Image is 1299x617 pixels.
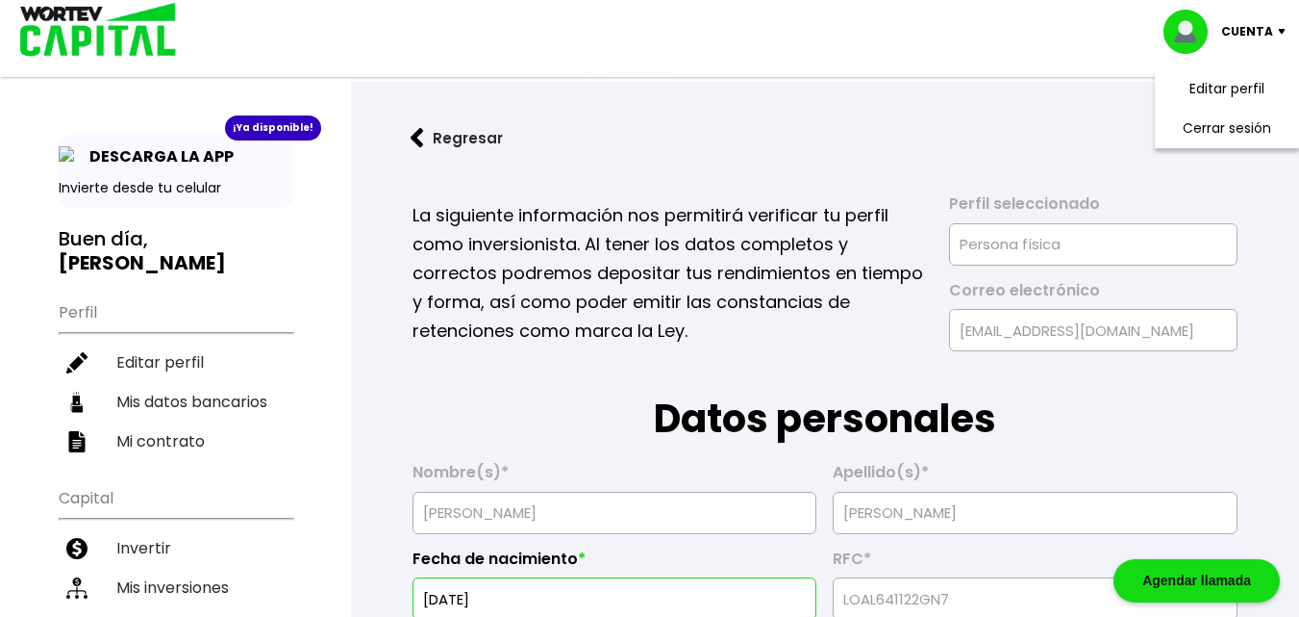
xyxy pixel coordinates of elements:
[59,227,292,275] h3: Buen día,
[66,578,87,599] img: inversiones-icon.6695dc30.svg
[412,351,1237,448] h1: Datos personales
[59,382,292,422] a: Mis datos bancarios
[66,392,87,413] img: datos-icon.10cf9172.svg
[949,281,1237,310] label: Correo electrónico
[1189,79,1264,99] a: Editar perfil
[59,568,292,607] a: Mis inversiones
[59,178,292,198] p: Invierte desde tu celular
[1221,17,1273,46] p: Cuenta
[66,352,87,373] img: editar-icon.952d3147.svg
[411,128,424,148] img: flecha izquierda
[225,116,321,141] div: ¡Ya disponible!
[59,528,292,568] a: Invertir
[1273,29,1299,35] img: icon-down
[949,194,1237,223] label: Perfil seleccionado
[833,550,1237,578] label: RFC
[59,249,226,276] b: [PERSON_NAME]
[382,113,532,164] button: Regresar
[59,343,292,382] a: Editar perfil
[66,431,87,452] img: contrato-icon.f2db500c.svg
[59,146,80,167] img: app-icon
[412,463,817,492] label: Nombre(s)
[412,201,923,346] p: La siguiente información nos permitirá verificar tu perfil como inversionista. Al tener los datos...
[1163,10,1221,54] img: profile-image
[1113,559,1280,603] div: Agendar llamada
[412,550,817,578] label: Fecha de nacimiento
[59,422,292,461] a: Mi contrato
[382,113,1268,164] a: flecha izquierdaRegresar
[833,463,1237,492] label: Apellido(s)
[80,144,234,168] p: DESCARGA LA APP
[59,291,292,461] ul: Perfil
[66,538,87,559] img: invertir-icon.b3b967d7.svg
